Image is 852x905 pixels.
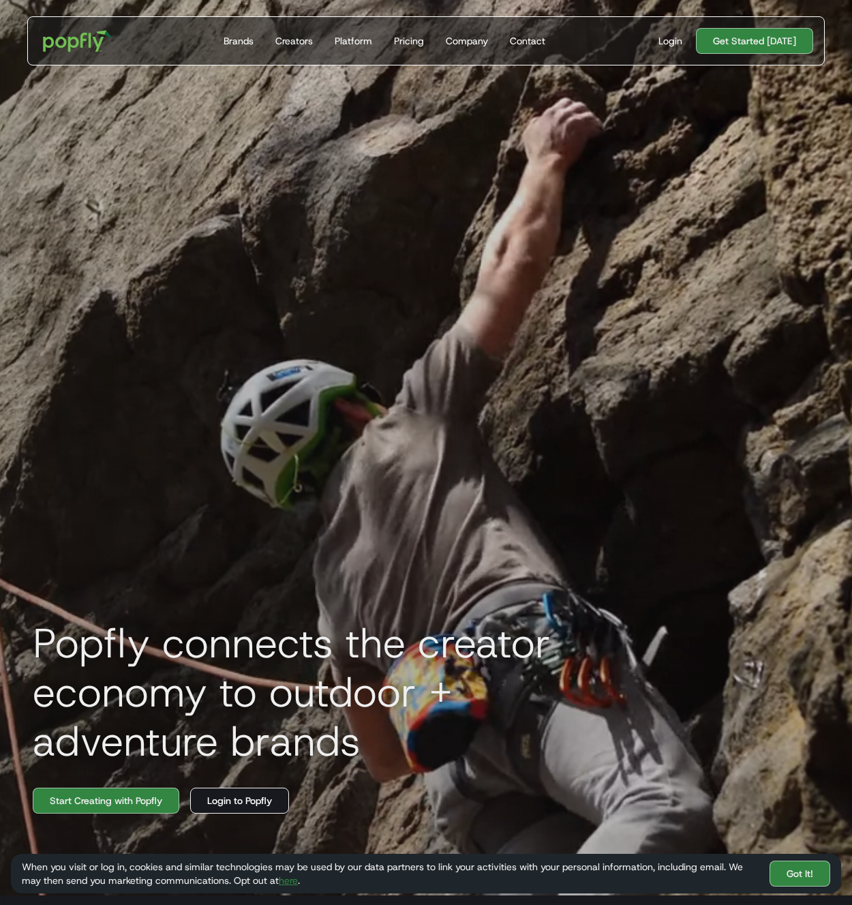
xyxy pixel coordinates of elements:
div: Pricing [394,34,424,48]
a: Pricing [389,17,429,65]
div: Contact [510,34,545,48]
a: Login to Popfly [190,788,289,814]
div: Platform [335,34,372,48]
h1: Popfly connects the creator economy to outdoor + adventure brands [22,619,620,766]
a: home [33,20,121,61]
div: Brands [224,34,254,48]
div: Creators [275,34,313,48]
a: here [279,874,298,887]
a: Get Started [DATE] [696,28,813,54]
a: Platform [329,17,378,65]
a: Got It! [770,861,830,887]
a: Start Creating with Popfly [33,788,179,814]
div: Company [446,34,488,48]
a: Brands [218,17,259,65]
div: When you visit or log in, cookies and similar technologies may be used by our data partners to li... [22,860,759,887]
a: Creators [270,17,318,65]
a: Company [440,17,493,65]
a: Contact [504,17,551,65]
div: Login [658,34,682,48]
a: Login [653,34,688,48]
